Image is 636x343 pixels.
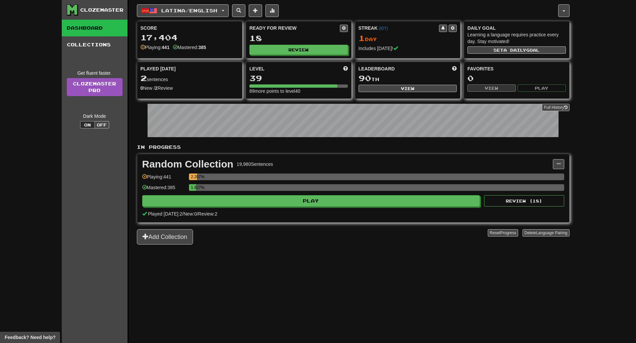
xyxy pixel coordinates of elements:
[467,46,566,54] button: Seta dailygoal
[359,33,365,43] span: 1
[542,104,569,111] button: Full History
[184,211,197,217] span: New: 0
[80,121,95,128] button: On
[137,144,570,150] p: In Progress
[5,334,55,341] span: Open feedback widget
[141,85,239,91] div: New / Review
[488,229,518,237] button: ResetProgress
[141,73,147,83] span: 2
[155,85,158,91] strong: 2
[141,33,239,42] div: 17,404
[359,73,371,83] span: 90
[173,44,206,51] div: Mastered:
[198,211,217,217] span: Review: 2
[67,78,123,96] a: ClozemasterPro
[141,65,176,72] span: Played [DATE]
[191,184,196,191] div: 1.927%
[148,211,182,217] span: Played [DATE]: 2
[359,74,457,83] div: th
[467,84,516,92] button: View
[503,48,526,52] span: a daily
[249,4,262,17] button: Add sentence to collection
[359,25,439,31] div: Streak
[467,25,566,31] div: Daily Goal
[142,195,480,207] button: Play
[80,7,124,13] div: Clozemaster
[67,70,123,76] div: Get fluent faster.
[536,231,567,235] span: Language Pairing
[359,45,457,52] div: Includes [DATE]!
[467,31,566,45] div: Learning a language requires practice every day. Stay motivated!
[142,174,186,185] div: Playing: 441
[141,25,239,31] div: Score
[141,44,170,51] div: Playing:
[142,159,233,169] div: Random Collection
[237,161,273,167] div: 19,980 Sentences
[137,4,229,17] button: Latina/English
[359,65,395,72] span: Leaderboard
[467,65,566,72] div: Favorites
[142,184,186,195] div: Mastered: 385
[161,8,217,13] span: Latina / English
[359,85,457,92] button: View
[517,84,566,92] button: Play
[500,231,516,235] span: Progress
[67,113,123,119] div: Dark Mode
[522,229,570,237] button: DeleteLanguage Pairing
[359,34,457,43] div: Day
[249,34,348,42] div: 18
[232,4,245,17] button: Search sentences
[197,211,198,217] span: /
[162,45,169,50] strong: 441
[379,26,388,31] a: (IDT)
[62,36,128,53] a: Collections
[265,4,279,17] button: More stats
[249,45,348,55] button: Review
[62,20,128,36] a: Dashboard
[249,74,348,82] div: 39
[141,74,239,83] div: sentences
[467,74,566,82] div: 0
[249,25,340,31] div: Ready for Review
[182,211,184,217] span: /
[137,229,193,245] button: Add Collection
[94,121,109,128] button: Off
[249,65,264,72] span: Level
[198,45,206,50] strong: 385
[141,85,143,91] strong: 0
[452,65,457,72] span: This week in points, UTC
[249,88,348,94] div: 89 more points to level 40
[484,195,564,207] button: Review (18)
[343,65,348,72] span: Score more points to level up
[191,174,197,180] div: 2.207%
